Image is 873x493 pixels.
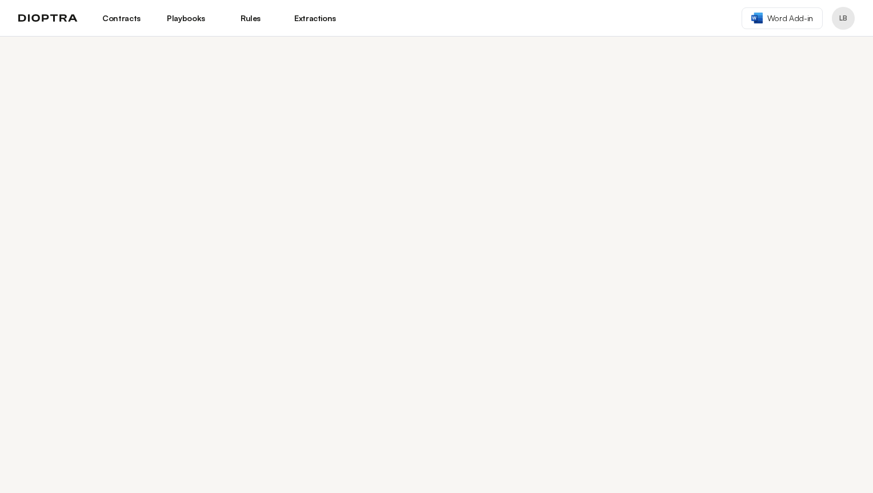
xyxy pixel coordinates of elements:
[767,13,813,24] span: Word Add-in
[290,9,341,28] a: Extractions
[742,7,823,29] a: Word Add-in
[225,9,276,28] a: Rules
[96,9,147,28] a: Contracts
[832,7,855,30] button: Profile menu
[161,9,211,28] a: Playbooks
[751,13,763,23] img: word
[18,14,78,22] img: logo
